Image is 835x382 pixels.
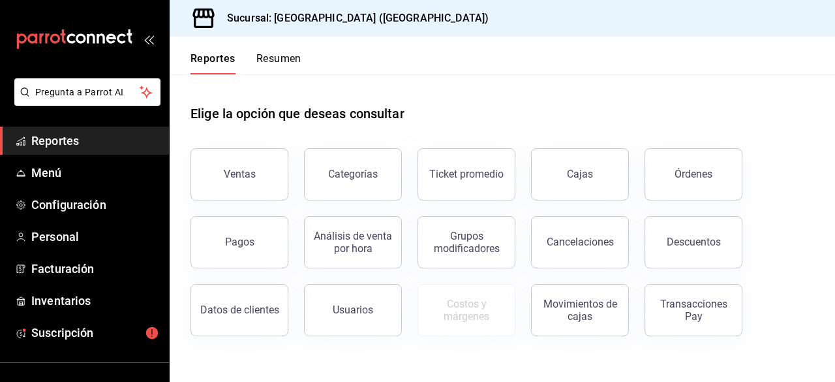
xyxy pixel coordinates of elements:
[531,148,629,200] a: Cajas
[645,284,742,336] button: Transacciones Pay
[426,230,507,255] div: Grupos modificadores
[667,236,721,248] div: Descuentos
[429,168,504,180] div: Ticket promedio
[531,284,629,336] button: Movimientos de cajas
[31,260,159,278] span: Facturación
[190,52,235,74] button: Reportes
[304,216,402,268] button: Análisis de venta por hora
[190,148,288,200] button: Ventas
[31,292,159,310] span: Inventarios
[333,304,373,316] div: Usuarios
[304,148,402,200] button: Categorías
[567,167,594,182] div: Cajas
[531,216,629,268] button: Cancelaciones
[9,95,160,108] a: Pregunta a Parrot AI
[645,216,742,268] button: Descuentos
[31,228,159,246] span: Personal
[190,104,404,123] h1: Elige la opción que deseas consultar
[31,324,159,342] span: Suscripción
[225,236,254,248] div: Pagos
[417,216,515,268] button: Grupos modificadores
[645,148,742,200] button: Órdenes
[539,298,620,323] div: Movimientos de cajas
[304,284,402,336] button: Usuarios
[31,164,159,182] span: Menú
[144,34,154,44] button: open_drawer_menu
[426,298,507,323] div: Costos y márgenes
[653,298,734,323] div: Transacciones Pay
[417,148,515,200] button: Ticket promedio
[256,52,301,74] button: Resumen
[417,284,515,336] button: Contrata inventarios para ver este reporte
[14,78,160,106] button: Pregunta a Parrot AI
[224,168,256,180] div: Ventas
[190,216,288,268] button: Pagos
[31,196,159,214] span: Configuración
[547,236,614,248] div: Cancelaciones
[190,284,288,336] button: Datos de clientes
[328,168,378,180] div: Categorías
[200,304,279,316] div: Datos de clientes
[312,230,393,255] div: Análisis de venta por hora
[31,132,159,150] span: Reportes
[217,10,489,26] h3: Sucursal: [GEOGRAPHIC_DATA] ([GEOGRAPHIC_DATA])
[35,86,140,99] span: Pregunta a Parrot AI
[190,52,301,74] div: navigation tabs
[675,168,712,180] div: Órdenes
